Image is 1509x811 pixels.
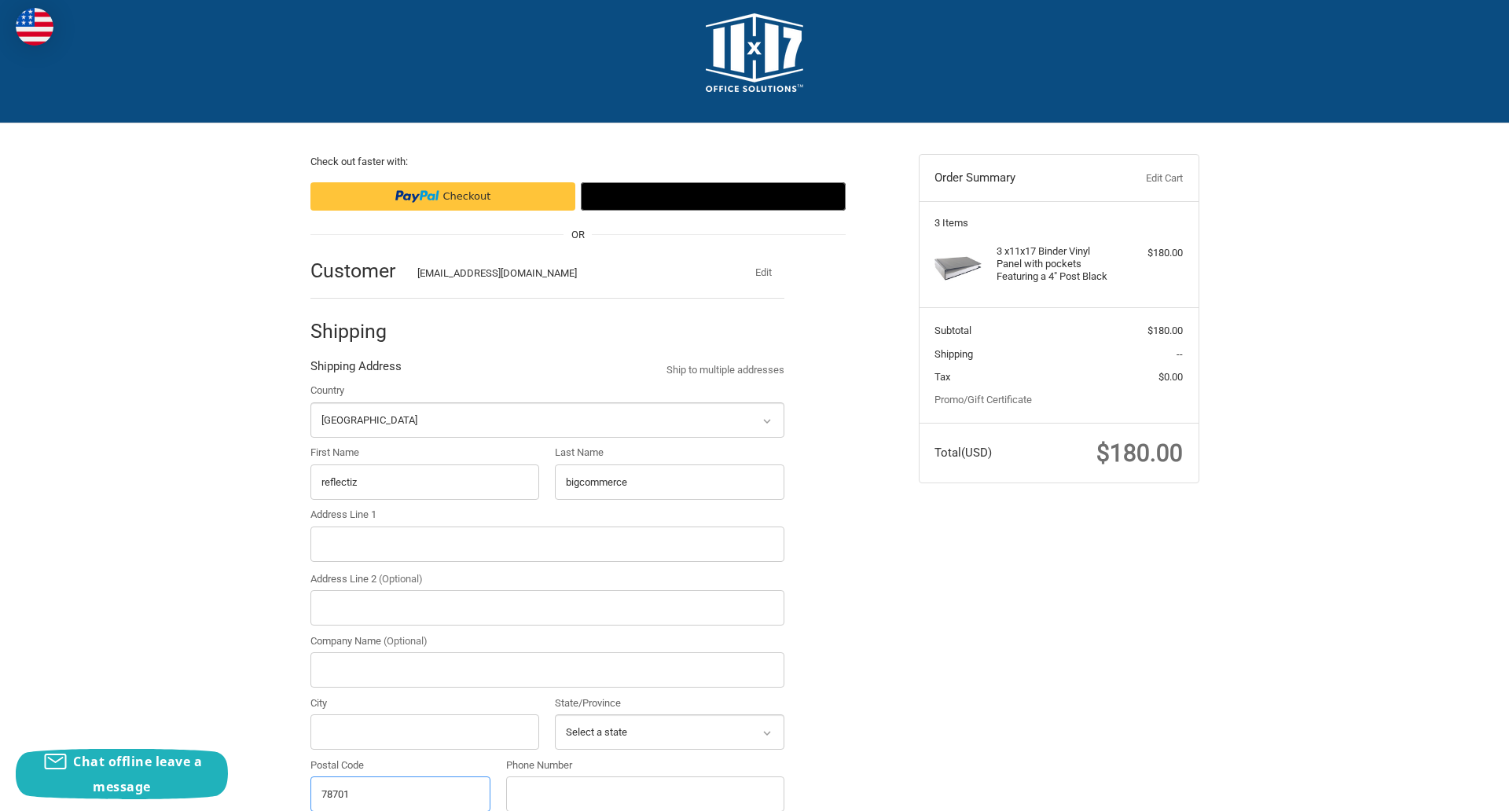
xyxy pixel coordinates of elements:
[934,348,973,360] span: Shipping
[379,573,423,585] small: (Optional)
[1177,348,1183,360] span: --
[310,571,784,587] label: Address Line 2
[310,507,784,523] label: Address Line 1
[706,13,803,92] img: 11x17.com
[310,695,540,711] label: City
[506,758,784,773] label: Phone Number
[310,633,784,649] label: Company Name
[934,371,950,383] span: Tax
[417,266,713,281] div: [EMAIL_ADDRESS][DOMAIN_NAME]
[1096,439,1183,467] span: $180.00
[1158,371,1183,383] span: $0.00
[310,358,402,383] legend: Shipping Address
[997,245,1117,284] h4: 3 x 11x17 Binder Vinyl Panel with pockets Featuring a 4" Post Black
[310,182,575,211] iframe: PayPal-paypal
[934,394,1032,405] a: Promo/Gift Certificate
[743,262,784,284] button: Edit
[934,325,971,336] span: Subtotal
[666,362,784,378] a: Ship to multiple addresses
[310,758,491,773] label: Postal Code
[1121,245,1183,261] div: $180.00
[310,154,846,170] p: Check out faster with:
[310,445,540,461] label: First Name
[16,749,228,799] button: Chat offline leave a message
[581,182,846,211] button: Google Pay
[934,171,1105,186] h3: Order Summary
[555,695,784,711] label: State/Province
[564,227,593,243] span: OR
[934,446,992,460] span: Total (USD)
[310,319,402,343] h2: Shipping
[555,445,784,461] label: Last Name
[16,8,53,46] img: duty and tax information for United States
[1105,171,1183,186] a: Edit Cart
[934,217,1183,229] h3: 3 Items
[310,383,784,398] label: Country
[310,259,402,283] h2: Customer
[384,635,428,647] small: (Optional)
[1147,325,1183,336] span: $180.00
[73,753,202,795] span: Chat offline leave a message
